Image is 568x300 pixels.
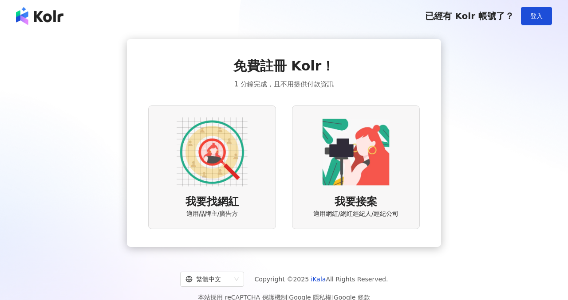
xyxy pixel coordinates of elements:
div: 繁體中文 [185,272,231,286]
span: 1 分鐘完成，且不用提供付款資訊 [234,79,334,90]
span: 登入 [530,12,543,19]
span: 已經有 Kolr 帳號了？ [425,11,514,21]
span: 免費註冊 Kolr！ [233,57,335,75]
span: 我要找網紅 [185,195,239,210]
span: 我要接案 [335,195,377,210]
span: 適用品牌主/廣告方 [186,210,238,218]
span: 適用網紅/網紅經紀人/經紀公司 [313,210,398,218]
a: iKala [311,276,326,283]
span: Copyright © 2025 All Rights Reserved. [255,274,388,284]
img: KOL identity option [320,117,391,187]
button: 登入 [521,7,552,25]
img: logo [16,7,63,25]
img: AD identity option [177,117,248,187]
